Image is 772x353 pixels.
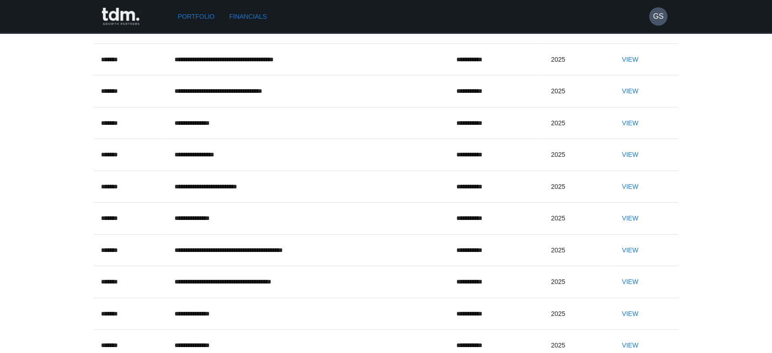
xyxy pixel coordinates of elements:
td: 2025 [544,75,608,107]
button: View [615,242,645,259]
button: View [615,51,645,68]
button: View [615,210,645,227]
td: 2025 [544,203,608,235]
td: 2025 [544,266,608,298]
td: 2025 [544,139,608,171]
a: Portfolio [174,8,218,25]
button: GS [649,7,667,26]
h6: GS [653,11,663,22]
td: 2025 [544,234,608,266]
td: 2025 [544,107,608,139]
td: 2025 [544,43,608,75]
td: 2025 [544,298,608,330]
button: View [615,146,645,163]
a: Financials [226,8,270,25]
button: View [615,273,645,290]
td: 2025 [544,171,608,203]
button: View [615,178,645,195]
button: View [615,83,645,100]
button: View [615,115,645,132]
button: View [615,305,645,322]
